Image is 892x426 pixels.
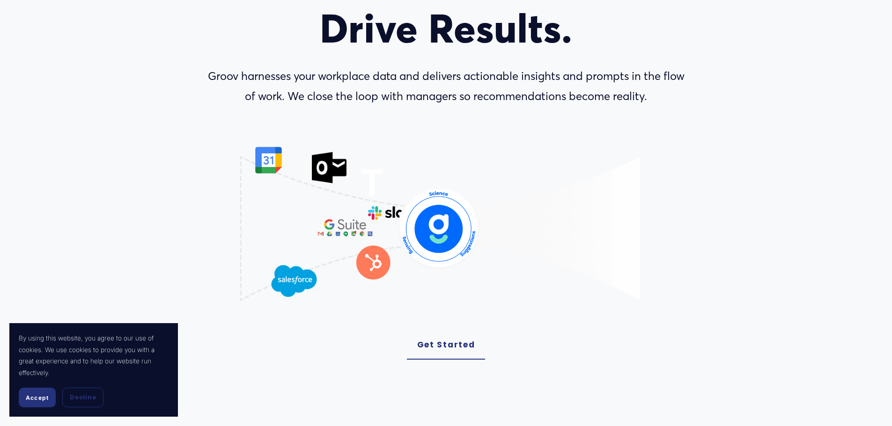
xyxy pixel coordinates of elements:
[19,332,169,378] p: By using this website, you agree to our use of cookies. We use cookies to provide you with a grea...
[19,388,56,407] button: Accept
[62,388,103,407] button: Decline
[201,66,691,107] p: Groov harnesses your workplace data and delivers actionable insights and prompts in the flow of w...
[70,393,96,402] span: Decline
[9,323,178,417] section: Cookie banner
[407,331,486,360] a: Get Started
[26,394,49,401] span: Accept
